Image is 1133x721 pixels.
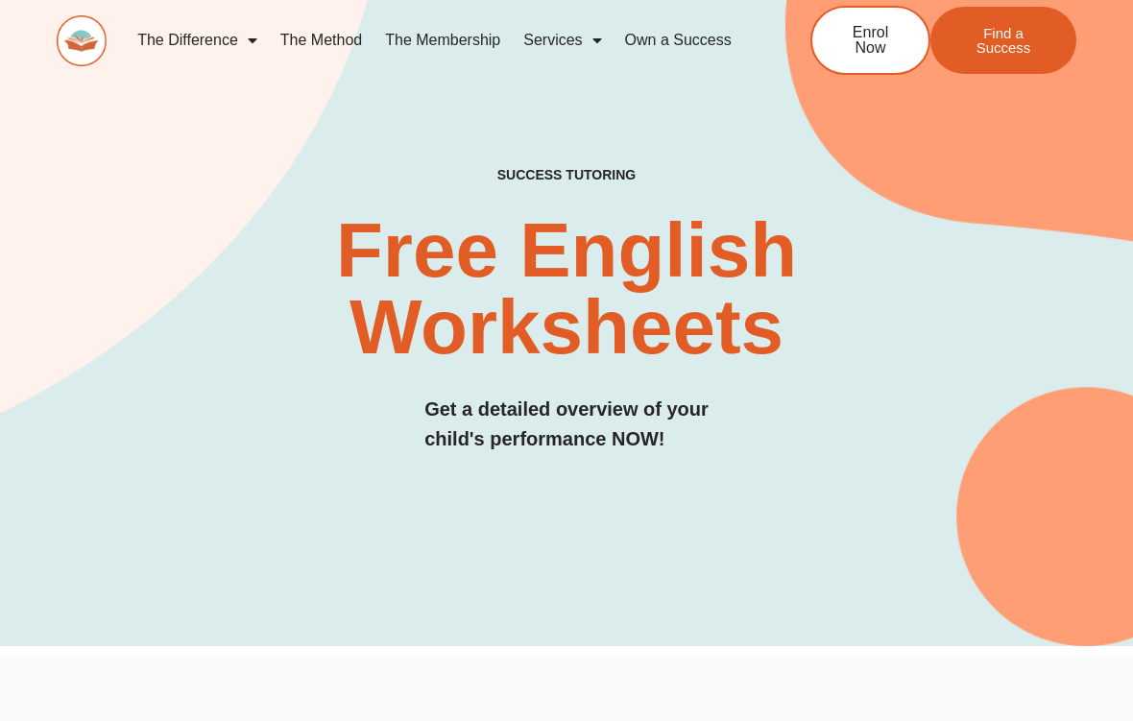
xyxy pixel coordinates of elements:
nav: Menu [126,18,752,62]
h4: SUCCESS TUTORING​ [416,167,717,183]
h2: Free English Worksheets​ [230,212,904,366]
a: Own a Success [614,18,743,62]
span: Find a Success [959,26,1048,55]
a: The Method [269,18,374,62]
h3: Get a detailed overview of your child's performance NOW! [424,395,709,454]
span: Enrol Now [841,25,900,56]
a: Find a Success [930,7,1076,74]
a: The Difference [126,18,269,62]
a: The Membership [374,18,512,62]
a: Services [512,18,613,62]
a: Enrol Now [810,6,930,75]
